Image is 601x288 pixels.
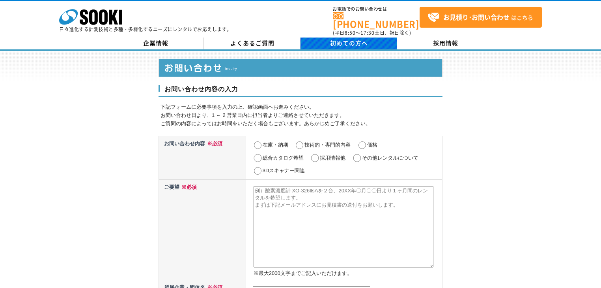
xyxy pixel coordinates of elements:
[161,103,442,128] p: 下記フォームに必要事項を入力の上、確認画面へお進みください。 お問い合わせ日より、1 ～ 2 営業日内に担当者よりご連絡させていただきます。 ご質問の内容によってはお時間をいただく場合もございま...
[367,142,377,148] label: 価格
[333,12,420,28] a: [PHONE_NUMBER]
[159,136,246,179] th: お問い合わせ内容
[333,7,420,11] span: お電話でのお問い合わせは
[333,29,411,36] span: (平日 ～ 土日、祝日除く)
[59,27,232,32] p: 日々進化する計測技術と多種・多様化するニーズにレンタルでお応えします。
[345,29,356,36] span: 8:50
[362,155,418,161] label: その他レンタルについて
[300,38,397,49] a: 初めての方へ
[107,38,204,49] a: 企業情報
[304,142,351,148] label: 技術的・専門的内容
[330,39,368,47] span: 初めての方へ
[263,168,305,173] label: 3Dスキャナー関連
[205,141,222,147] span: ※必須
[159,59,442,77] img: お問い合わせ
[263,142,288,148] label: 在庫・納期
[360,29,375,36] span: 17:30
[204,38,300,49] a: よくあるご質問
[427,11,533,23] span: はこちら
[159,85,442,98] h3: お問い合わせ内容の入力
[254,269,440,278] p: ※最大2000文字までご記入いただけます。
[159,179,246,280] th: ご要望
[179,184,197,190] span: ※必須
[320,155,345,161] label: 採用情報他
[443,12,510,22] strong: お見積り･お問い合わせ
[263,155,304,161] label: 総合カタログ希望
[420,7,542,28] a: お見積り･お問い合わせはこちら
[397,38,494,49] a: 採用情報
